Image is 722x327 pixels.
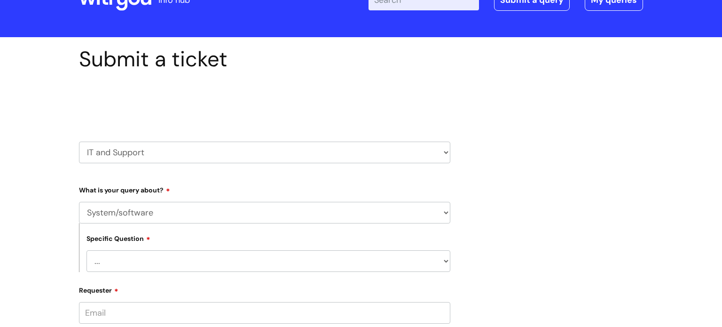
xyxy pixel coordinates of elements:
input: Email [79,302,450,324]
label: What is your query about? [79,183,450,194]
label: Specific Question [86,233,150,243]
label: Requester [79,283,450,295]
h2: Select issue type [79,94,450,111]
h1: Submit a ticket [79,47,450,72]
